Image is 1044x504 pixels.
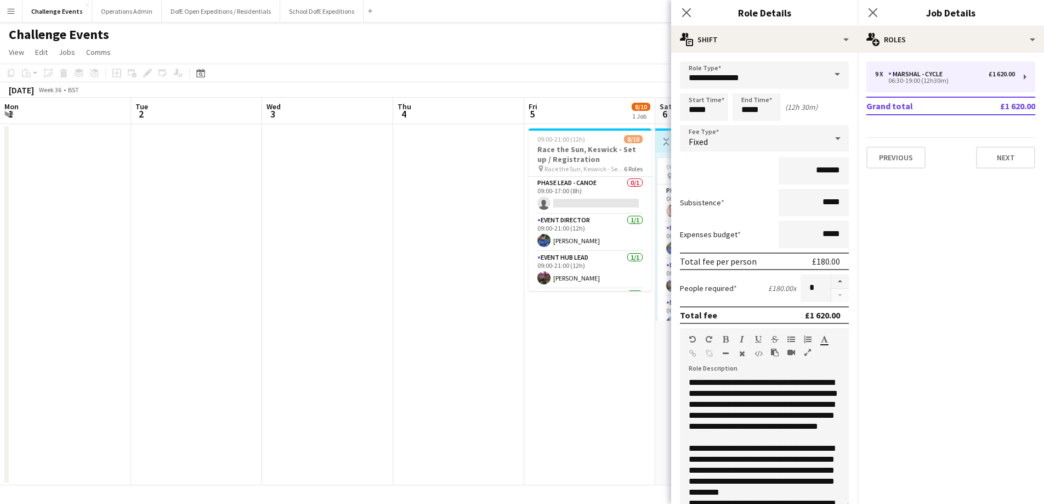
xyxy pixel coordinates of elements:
[680,310,717,321] div: Total fee
[680,283,737,293] label: People required
[804,348,812,357] button: Fullscreen
[22,1,92,22] button: Challenge Events
[86,47,111,57] span: Comms
[989,70,1015,78] div: £1 620.00
[398,102,411,111] span: Thu
[9,85,34,96] div: [DATE]
[657,158,780,321] app-job-card: 06:00-21:00 (15h)17/19 Race the Sun, Keswick - Event Day7 RolesPhase Lead - Cycle1/106:00-18:00 (...
[265,108,281,120] span: 3
[768,283,796,293] div: £180.00 x
[858,5,1044,20] h3: Job Details
[705,335,713,344] button: Redo
[3,108,19,120] span: 1
[529,102,537,111] span: Fri
[754,349,762,358] button: HTML Code
[527,108,537,120] span: 5
[529,214,651,251] app-card-role: Event Director1/109:00-21:00 (12h)[PERSON_NAME]
[866,97,966,115] td: Grand total
[544,165,624,173] span: Race the Sun, Keswick - Set up / Registration
[875,78,1015,83] div: 06:30-19:00 (12h30m)
[92,1,162,22] button: Operations Admin
[771,335,779,344] button: Strikethrough
[529,144,651,164] h3: Race the Sun, Keswick - Set up / Registration
[671,5,858,20] h3: Role Details
[135,102,148,111] span: Tue
[31,45,52,59] a: Edit
[689,136,708,147] span: Fixed
[529,128,651,291] app-job-card: 09:00-21:00 (12h)8/10Race the Sun, Keswick - Set up / Registration Race the Sun, Keswick - Set up...
[632,112,650,120] div: 1 Job
[812,256,840,267] div: £180.00
[966,97,1035,115] td: £1 620.00
[875,70,888,78] div: 9 x
[82,45,115,59] a: Comms
[529,289,651,390] app-card-role: Event Hub Staff5/5
[805,310,840,321] div: £1 620.00
[888,70,947,78] div: Marshal - Cycle
[4,102,19,111] span: Mon
[68,86,79,94] div: BST
[4,45,29,59] a: View
[866,147,926,169] button: Previous
[396,108,411,120] span: 4
[804,335,812,344] button: Ordered List
[820,335,828,344] button: Text Color
[785,102,818,112] div: (12h 30m)
[787,348,795,357] button: Insert video
[529,251,651,289] app-card-role: Event Hub Lead1/109:00-21:00 (12h)[PERSON_NAME]
[722,335,729,344] button: Bold
[624,135,643,143] span: 8/10
[666,163,714,171] span: 06:00-21:00 (15h)
[657,184,780,222] app-card-role: Phase Lead - Cycle1/106:00-18:00 (12h)[PERSON_NAME]
[657,259,780,296] app-card-role: Event Hub Lead1/106:00-21:00 (15h)[PERSON_NAME]
[529,177,651,214] app-card-role: Phase Lead - Canoe0/109:00-17:00 (8h)
[831,275,849,289] button: Increase
[280,1,364,22] button: School DofE Expeditions
[660,102,672,111] span: Sat
[266,102,281,111] span: Wed
[624,165,643,173] span: 6 Roles
[658,108,672,120] span: 6
[36,86,64,94] span: Week 36
[722,349,729,358] button: Horizontal Line
[976,147,1035,169] button: Next
[754,335,762,344] button: Underline
[9,26,109,43] h1: Challenge Events
[9,47,24,57] span: View
[134,108,148,120] span: 2
[858,26,1044,53] div: Roles
[689,335,696,344] button: Undo
[680,198,724,208] label: Subsistence
[738,349,746,358] button: Clear Formatting
[680,229,741,239] label: Expenses budget
[787,335,795,344] button: Unordered List
[657,222,780,259] app-card-role: Event Director1/106:00-21:00 (15h)[PERSON_NAME]
[54,45,80,59] a: Jobs
[671,26,858,53] div: Shift
[59,47,75,57] span: Jobs
[162,1,280,22] button: DofE Open Expeditions / Residentials
[537,135,585,143] span: 09:00-21:00 (12h)
[657,296,780,397] app-card-role: Event Hub Staff5/506:00-21:00 (15h)[PERSON_NAME]
[680,256,757,267] div: Total fee per person
[738,335,746,344] button: Italic
[35,47,48,57] span: Edit
[771,348,779,357] button: Paste as plain text
[632,103,650,111] span: 8/10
